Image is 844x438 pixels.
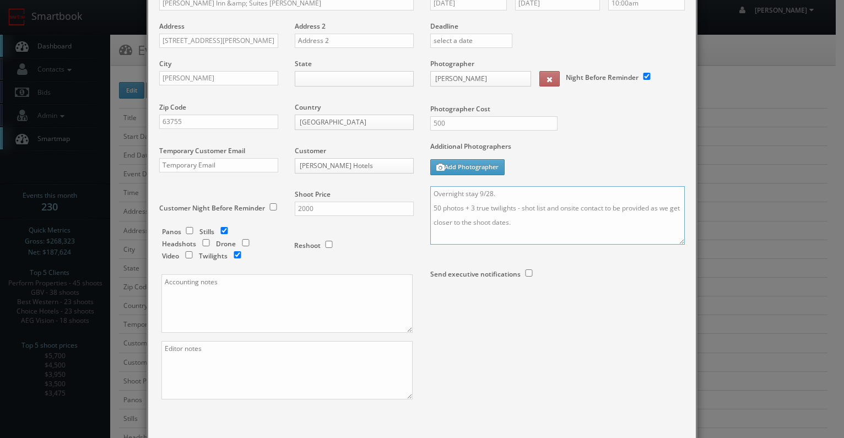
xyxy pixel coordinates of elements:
[430,269,521,279] label: Send executive notifications
[295,21,326,31] label: Address 2
[162,239,196,248] label: Headshots
[300,115,399,129] span: [GEOGRAPHIC_DATA]
[294,241,321,250] label: Reshoot
[422,21,693,31] label: Deadline
[430,59,474,68] label: Photographer
[430,116,558,131] input: Photographer Cost
[430,186,685,245] textarea: Overnight stay 9/28. 50 photos + twilights - shot list and onsite contact to be provided as we ge...
[295,102,321,112] label: Country
[162,251,179,261] label: Video
[430,142,685,156] label: Additional Photographers
[295,59,312,68] label: State
[162,227,181,236] label: Panos
[300,159,399,173] span: [PERSON_NAME] Hotels
[295,115,414,130] a: [GEOGRAPHIC_DATA]
[199,227,214,236] label: Stills
[159,59,171,68] label: City
[422,104,693,113] label: Photographer Cost
[159,115,278,129] input: Zip Code
[159,203,265,213] label: Customer Night Before Reminder
[159,71,278,85] input: City
[295,190,331,199] label: Shoot Price
[430,34,512,48] input: select a date
[199,251,228,261] label: Twilights
[295,146,326,155] label: Customer
[430,159,505,175] button: Add Photographer
[295,202,414,216] input: Shoot Price
[295,34,414,48] input: Address 2
[295,158,414,174] a: [PERSON_NAME] Hotels
[566,73,639,82] label: Night Before Reminder
[159,146,245,155] label: Temporary Customer Email
[430,71,531,86] a: [PERSON_NAME]
[159,158,278,172] input: Temporary Email
[159,102,186,112] label: Zip Code
[216,239,236,248] label: Drone
[159,21,185,31] label: Address
[435,72,516,86] span: [PERSON_NAME]
[159,34,278,48] input: Address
